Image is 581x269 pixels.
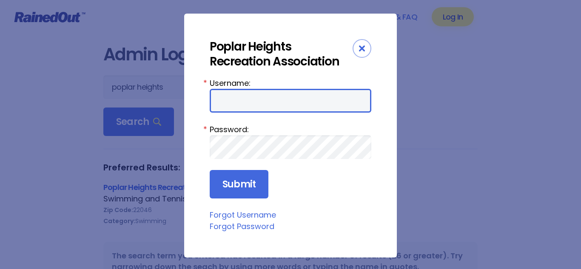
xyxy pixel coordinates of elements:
[210,170,268,199] input: Submit
[210,210,276,220] a: Forgot Username
[210,221,274,232] a: Forgot Password
[210,39,353,69] div: Poplar Heights Recreation Association
[210,124,371,135] label: Password:
[210,77,371,89] label: Username:
[353,39,371,58] div: Close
